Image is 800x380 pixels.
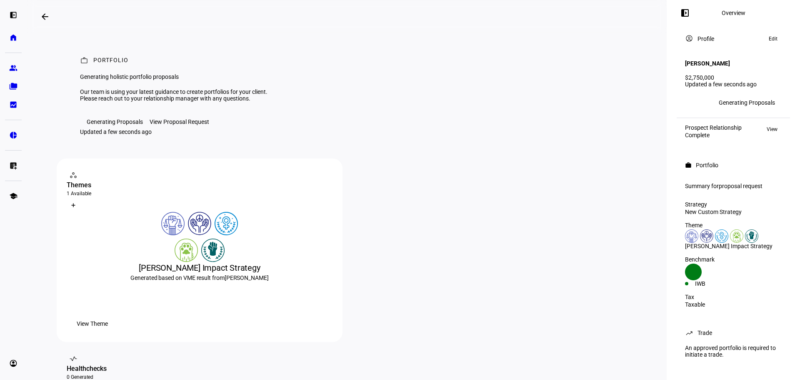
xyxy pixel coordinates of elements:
div: Generating Proposals [719,99,775,106]
div: 1 Available [67,190,332,197]
div: IWB [695,280,733,287]
img: humanRights.colored.svg [700,229,713,243]
mat-icon: left_panel_open [680,8,690,18]
eth-panel-overview-card-header: Profile [685,34,782,44]
div: Generating holistic portfolio proposals [80,73,285,80]
div: Theme [685,222,782,229]
div: Generating Proposals [87,118,143,125]
div: $2,750,000 [685,74,782,81]
div: New Custom Strategy [685,209,782,215]
button: Edit [765,34,782,44]
a: group [5,60,22,76]
mat-icon: trending_up [685,329,693,337]
button: View Theme [67,315,118,332]
div: Themes [67,180,332,190]
img: racialJustice.colored.svg [201,239,225,262]
div: Prospect Relationship [685,124,742,131]
img: democracy.colored.svg [161,212,185,235]
div: Complete [685,132,742,138]
div: Profile [697,35,714,42]
img: womensRights.colored.svg [215,212,238,235]
div: Updated a few seconds ago [685,81,782,88]
div: Benchmark [685,256,782,263]
div: Trade [697,330,712,336]
div: [PERSON_NAME] Impact Strategy [67,262,332,274]
eth-mat-symbol: home [9,33,17,42]
div: Updated a few seconds ago [80,128,152,135]
eth-mat-symbol: bid_landscape [9,101,17,109]
mat-icon: work [80,56,88,65]
eth-mat-symbol: left_panel_open [9,11,17,19]
div: Healthchecks [67,364,332,374]
eth-mat-symbol: list_alt_add [9,161,17,170]
eth-panel-overview-card-header: Portfolio [685,160,782,170]
span: View Theme [77,315,108,332]
mat-icon: work [685,162,692,169]
img: humanRights.colored.svg [188,212,211,235]
eth-mat-symbol: folder_copy [9,82,17,91]
div: Overview [722,10,745,16]
span: [PERSON_NAME] [225,274,269,281]
eth-mat-symbol: account_circle [9,359,17,367]
img: animalWelfare.colored.svg [175,239,198,262]
img: racialJustice.colored.svg [745,229,758,243]
mat-icon: account_circle [685,34,693,43]
div: Portfolio [93,57,128,65]
span: View [767,124,777,134]
div: Taxable [685,301,782,308]
div: An approved portfolio is required to initiate a trade. [680,341,787,361]
a: folder_copy [5,78,22,95]
span: Edit [769,34,777,44]
h4: [PERSON_NAME] [685,60,730,67]
eth-mat-symbol: group [9,64,17,72]
img: democracy.colored.svg [685,229,698,243]
a: home [5,29,22,46]
a: pie_chart [5,127,22,143]
div: Generated based on VME result from [67,274,332,282]
span: proposal request [719,183,762,189]
eth-mat-symbol: school [9,192,17,200]
button: View [762,124,782,134]
eth-mat-symbol: pie_chart [9,131,17,139]
span: DK [688,100,695,106]
div: Tax [685,294,782,300]
div: Strategy [685,201,782,208]
div: Summary for [685,183,782,189]
div: [PERSON_NAME] Impact Strategy [685,243,782,249]
div: Portfolio [696,162,718,169]
mat-icon: arrow_backwards [40,12,50,22]
eth-panel-overview-card-header: Trade [685,328,782,338]
a: bid_landscape [5,96,22,113]
mat-icon: vital_signs [69,355,77,363]
mat-icon: workspaces [69,171,77,179]
div: View Proposal Request [150,118,209,125]
img: animalWelfare.colored.svg [730,229,743,243]
img: womensRights.colored.svg [715,229,728,243]
div: Our team is using your latest guidance to create portfolios for your client. Please reach out to ... [80,88,285,102]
